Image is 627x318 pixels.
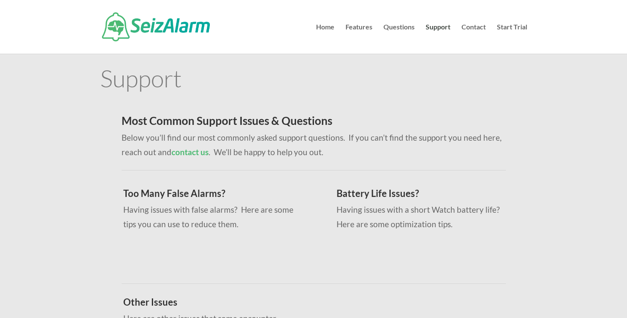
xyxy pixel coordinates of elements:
p: Below you’ll find our most commonly asked support questions. If you can’t find the support you ne... [122,130,506,159]
a: Home [316,24,334,54]
p: Having issues with false alarms? Here are some tips you can use to reduce them. [123,202,301,231]
a: Features [345,24,372,54]
img: SeizAlarm [102,12,210,41]
h1: Support [100,66,527,94]
h3: Battery Life Issues? [337,189,514,202]
h2: Most Common Support Issues & Questions [122,115,506,130]
p: Having issues with a short Watch battery life? Here are some optimization tips. [337,202,514,231]
a: Start Trial [497,24,527,54]
h3: Too Many False Alarms? [123,189,301,202]
iframe: Help widget launcher [551,285,618,309]
a: Contact [462,24,486,54]
a: Questions [383,24,415,54]
a: Support [426,24,450,54]
a: contact us [171,147,209,157]
h3: Other Issues [123,298,494,311]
